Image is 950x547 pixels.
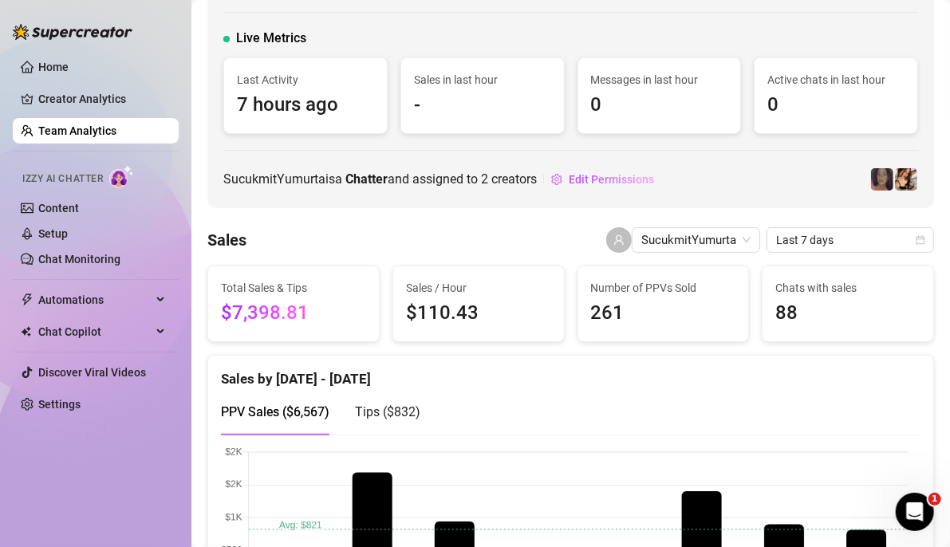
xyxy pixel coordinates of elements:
[767,90,905,120] span: 0
[38,398,81,411] a: Settings
[896,493,934,531] iframe: Intercom live chat
[38,253,120,266] a: Chat Monitoring
[775,298,920,329] span: 88
[916,235,925,245] span: calendar
[775,279,920,297] span: Chats with sales
[21,293,34,306] span: thunderbolt
[551,174,562,185] span: setting
[550,167,655,192] button: Edit Permissions
[767,71,905,89] span: Active chats in last hour
[355,404,420,419] span: Tips ( $832 )
[591,90,728,120] span: 0
[38,202,79,214] a: Content
[109,165,134,188] img: AI Chatter
[406,298,551,329] span: $110.43
[591,279,736,297] span: Number of PPVs Sold
[38,227,68,240] a: Setup
[406,279,551,297] span: Sales / Hour
[641,228,751,252] span: SucukmitYumurta
[21,326,31,337] img: Chat Copilot
[38,86,166,112] a: Creator Analytics
[345,171,388,187] b: Chatter
[221,404,329,419] span: PPV Sales ( $6,567 )
[223,169,537,189] span: SucukmitYumurta is a and assigned to creators
[776,228,924,252] span: Last 7 days
[414,90,551,120] span: -
[13,24,132,40] img: logo-BBDzfeDw.svg
[221,298,366,329] span: $7,398.81
[38,61,69,73] a: Home
[221,356,920,390] div: Sales by [DATE] - [DATE]
[569,173,654,186] span: Edit Permissions
[591,298,736,329] span: 261
[38,366,146,379] a: Discover Viral Videos
[236,29,306,48] span: Live Metrics
[481,171,488,187] span: 2
[871,168,893,191] img: Leylamour
[895,168,917,191] img: Vaniibabee
[591,71,728,89] span: Messages in last hour
[928,493,941,506] span: 1
[207,229,246,251] h4: Sales
[221,279,366,297] span: Total Sales & Tips
[38,124,116,137] a: Team Analytics
[613,234,625,246] span: user
[38,319,152,344] span: Chat Copilot
[414,71,551,89] span: Sales in last hour
[237,90,374,120] span: 7 hours ago
[237,71,374,89] span: Last Activity
[38,287,152,313] span: Automations
[22,171,103,187] span: Izzy AI Chatter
